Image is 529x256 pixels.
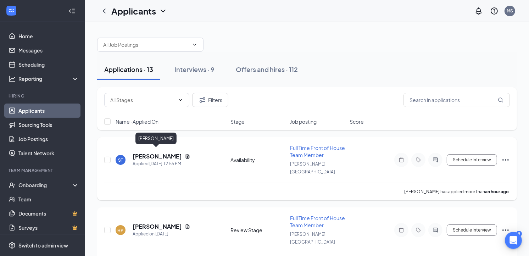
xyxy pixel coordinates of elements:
h5: [PERSON_NAME] [133,152,182,160]
svg: WorkstreamLogo [8,7,15,14]
div: Applied [DATE] 12:55 PM [133,160,190,167]
input: All Stages [110,96,175,104]
div: Hiring [9,93,78,99]
span: Name · Applied On [116,118,158,125]
svg: Settings [9,242,16,249]
span: Score [350,118,364,125]
span: Full Time Front of House Team Member [290,215,345,228]
input: Search in applications [403,93,510,107]
div: Offers and hires · 112 [236,65,298,74]
span: [PERSON_NAME][GEOGRAPHIC_DATA] [290,161,335,174]
svg: Tag [414,227,423,233]
div: Switch to admin view [18,242,68,249]
svg: ActiveChat [431,157,440,163]
a: Job Postings [18,132,79,146]
button: Filter Filters [192,93,228,107]
button: Schedule Interview [447,154,497,166]
h1: Applicants [111,5,156,17]
div: Applications · 13 [104,65,153,74]
div: Interviews · 9 [174,65,215,74]
span: Full Time Front of House Team Member [290,145,345,158]
div: Availability [230,156,286,163]
div: Open Intercom Messenger [505,232,522,249]
span: Job posting [290,118,317,125]
svg: ChevronDown [159,7,167,15]
svg: ChevronDown [178,97,183,103]
a: Team [18,192,79,206]
h5: [PERSON_NAME] [133,223,182,230]
svg: Document [185,224,190,229]
div: [PERSON_NAME] [135,133,177,144]
svg: Document [185,154,190,159]
div: ST [118,157,123,163]
div: Team Management [9,167,78,173]
a: Sourcing Tools [18,118,79,132]
svg: QuestionInfo [490,7,499,15]
div: HP [118,227,124,233]
div: Onboarding [18,182,73,189]
div: 8 [516,231,522,237]
span: Stage [230,118,245,125]
svg: ChevronDown [192,42,197,48]
svg: UserCheck [9,182,16,189]
div: Review Stage [230,227,286,234]
a: Scheduling [18,57,79,72]
svg: ChevronLeft [100,7,108,15]
svg: Filter [198,96,207,104]
svg: Analysis [9,75,16,82]
a: Messages [18,43,79,57]
svg: Note [397,227,406,233]
svg: Collapse [68,7,76,15]
div: Reporting [18,75,79,82]
a: DocumentsCrown [18,206,79,221]
a: Talent Network [18,146,79,160]
svg: Ellipses [501,156,510,164]
a: Applicants [18,104,79,118]
svg: MagnifyingGlass [498,97,503,103]
a: Home [18,29,79,43]
svg: ActiveChat [431,227,440,233]
svg: Notifications [474,7,483,15]
svg: Note [397,157,406,163]
svg: Tag [414,157,423,163]
a: SurveysCrown [18,221,79,235]
b: an hour ago [485,189,509,194]
div: MS [507,8,513,14]
p: [PERSON_NAME] has applied more than . [404,189,510,195]
button: Schedule Interview [447,224,497,236]
span: [PERSON_NAME][GEOGRAPHIC_DATA] [290,232,335,245]
svg: Ellipses [501,226,510,234]
div: Applied on [DATE] [133,230,190,238]
input: All Job Postings [103,41,189,49]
